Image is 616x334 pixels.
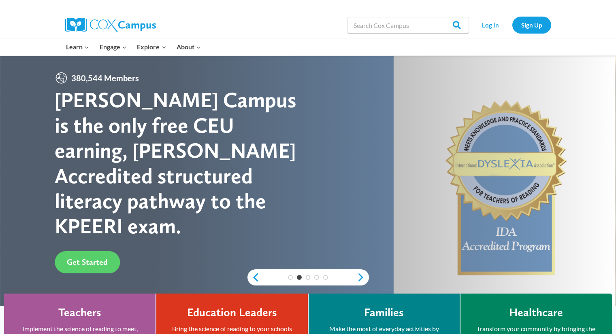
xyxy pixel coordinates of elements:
[314,275,319,280] a: 4
[357,273,369,282] a: next
[66,42,89,52] span: Learn
[509,306,563,319] h4: Healthcare
[55,87,308,239] div: [PERSON_NAME] Campus is the only free CEU earning, [PERSON_NAME] Accredited structured literacy p...
[473,17,551,33] nav: Secondary Navigation
[55,251,120,273] a: Get Started
[364,306,404,319] h4: Families
[187,306,277,319] h4: Education Leaders
[323,275,328,280] a: 5
[100,42,127,52] span: Engage
[512,17,551,33] a: Sign Up
[247,273,260,282] a: previous
[347,17,469,33] input: Search Cox Campus
[288,275,293,280] a: 1
[137,42,166,52] span: Explore
[297,275,302,280] a: 2
[68,72,142,85] span: 380,544 Members
[247,269,369,285] div: content slider buttons
[67,257,108,267] span: Get Started
[58,306,101,319] h4: Teachers
[65,18,156,32] img: Cox Campus
[61,38,206,55] nav: Primary Navigation
[306,275,311,280] a: 3
[177,42,201,52] span: About
[473,17,508,33] a: Log In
